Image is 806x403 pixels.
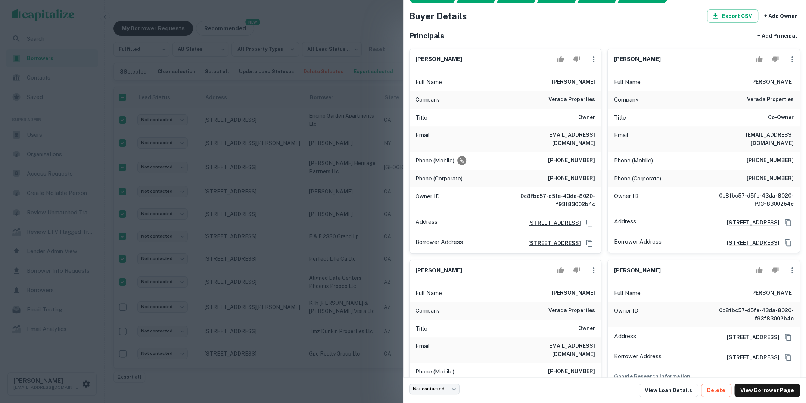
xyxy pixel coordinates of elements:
[578,113,595,122] h6: Owner
[704,192,794,208] h6: 0c8fbc57-d5fe-43da-8020-f93f83002b4c
[734,384,800,397] a: View Borrower Page
[416,289,442,298] p: Full Name
[750,289,794,298] h6: [PERSON_NAME]
[548,306,595,315] h6: verada properties
[721,218,779,227] a: [STREET_ADDRESS]
[614,352,661,363] p: Borrower Address
[548,367,595,376] h6: [PHONE_NUMBER]
[409,384,460,394] div: Not contacted
[753,263,766,278] button: Accept
[416,266,462,275] h6: [PERSON_NAME]
[721,239,779,247] a: [STREET_ADDRESS]
[721,333,779,341] a: [STREET_ADDRESS]
[416,156,454,165] p: Phone (Mobile)
[505,342,595,358] h6: [EMAIL_ADDRESS][DOMAIN_NAME]
[570,52,583,67] button: Reject
[747,174,794,183] h6: [PHONE_NUMBER]
[505,131,595,147] h6: [EMAIL_ADDRESS][DOMAIN_NAME]
[522,219,581,227] a: [STREET_ADDRESS]
[416,342,430,358] p: Email
[614,174,661,183] p: Phone (Corporate)
[548,174,595,183] h6: [PHONE_NUMBER]
[614,156,653,165] p: Phone (Mobile)
[416,324,427,333] p: Title
[416,217,438,229] p: Address
[416,367,454,376] p: Phone (Mobile)
[416,306,440,315] p: Company
[416,113,427,122] p: Title
[747,156,794,165] h6: [PHONE_NUMBER]
[747,95,794,104] h6: verada properties
[554,52,567,67] button: Accept
[614,113,626,122] p: Title
[548,95,595,104] h6: verada properties
[416,55,462,63] h6: [PERSON_NAME]
[584,217,595,229] button: Copy Address
[457,156,466,165] div: Requests to not be contacted at this number
[754,29,800,43] button: + Add Principal
[769,263,782,278] button: Reject
[704,131,794,147] h6: [EMAIL_ADDRESS][DOMAIN_NAME]
[416,174,463,183] p: Phone (Corporate)
[552,289,595,298] h6: [PERSON_NAME]
[769,52,782,67] button: Reject
[704,306,794,323] h6: 0c8fbc57-d5fe-43da-8020-f93f83002b4c
[614,372,794,381] h6: Google Research Information
[416,192,440,208] p: Owner ID
[707,9,758,23] button: Export CSV
[570,263,583,278] button: Reject
[614,237,661,248] p: Borrower Address
[614,131,628,147] p: Email
[614,217,636,228] p: Address
[416,95,440,104] p: Company
[614,55,660,63] h6: [PERSON_NAME]
[761,9,800,23] button: + Add Owner
[753,52,766,67] button: Accept
[614,306,638,323] p: Owner ID
[639,384,698,397] a: View Loan Details
[584,238,595,249] button: Copy Address
[614,78,640,87] p: Full Name
[416,78,442,87] p: Full Name
[578,324,595,333] h6: Owner
[768,113,794,122] h6: Co-Owner
[548,156,595,165] h6: [PHONE_NUMBER]
[614,289,640,298] p: Full Name
[522,239,581,247] a: [STREET_ADDRESS]
[782,237,794,248] button: Copy Address
[614,95,638,104] p: Company
[782,217,794,228] button: Copy Address
[409,30,444,41] h5: Principals
[416,238,463,249] p: Borrower Address
[701,384,731,397] button: Delete
[614,332,636,343] p: Address
[614,266,660,275] h6: [PERSON_NAME]
[769,343,806,379] iframe: Chat Widget
[505,192,595,208] h6: 0c8fbc57-d5fe-43da-8020-f93f83002b4c
[552,78,595,87] h6: [PERSON_NAME]
[614,192,638,208] p: Owner ID
[721,353,779,362] a: [STREET_ADDRESS]
[554,263,567,278] button: Accept
[750,78,794,87] h6: [PERSON_NAME]
[782,332,794,343] button: Copy Address
[416,131,430,147] p: Email
[409,9,467,23] h4: Buyer Details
